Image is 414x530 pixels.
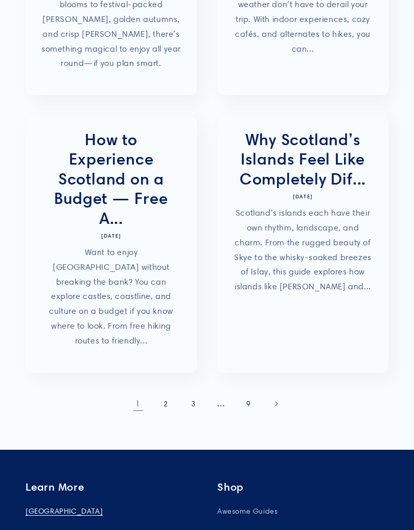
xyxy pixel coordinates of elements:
[26,505,103,523] a: [GEOGRAPHIC_DATA]
[154,393,177,415] a: Page 2
[127,393,149,415] a: Page 1
[182,393,204,415] a: Page 3
[217,480,388,494] h2: Shop
[237,393,260,415] a: Page 9
[26,393,388,415] nav: Pagination
[265,393,287,415] a: Next page
[217,505,278,523] a: Awesome Guides
[26,480,197,494] h2: Learn More
[41,130,181,228] a: How to Experience Scotland on a Budget — Free A...
[233,130,373,189] a: Why Scotland’s Islands Feel Like Completely Dif...
[210,393,232,415] span: …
